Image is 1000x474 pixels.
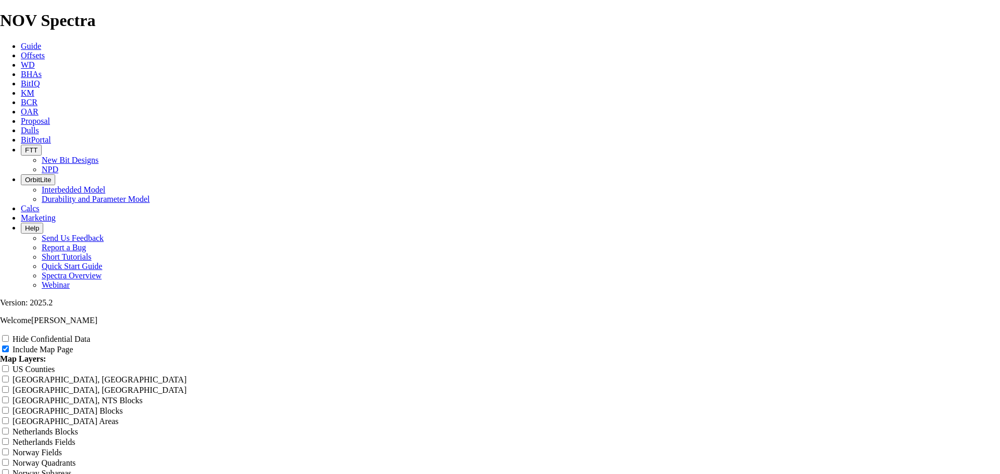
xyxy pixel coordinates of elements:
span: [PERSON_NAME] [31,316,97,325]
label: Include Map Page [12,345,73,354]
label: [GEOGRAPHIC_DATA], [GEOGRAPHIC_DATA] [12,375,186,384]
a: BHAs [21,70,42,79]
span: Help [25,224,39,232]
a: BitIQ [21,79,40,88]
a: Report a Bug [42,243,86,252]
a: OAR [21,107,39,116]
label: US Counties [12,365,55,374]
a: Offsets [21,51,45,60]
a: Marketing [21,213,56,222]
a: BCR [21,98,37,107]
a: Webinar [42,280,70,289]
a: Durability and Parameter Model [42,195,150,203]
a: New Bit Designs [42,156,98,164]
label: Netherlands Blocks [12,427,78,436]
a: NPD [42,165,58,174]
label: [GEOGRAPHIC_DATA], [GEOGRAPHIC_DATA] [12,386,186,394]
a: Proposal [21,117,50,125]
a: Short Tutorials [42,252,92,261]
a: Send Us Feedback [42,234,104,242]
label: Hide Confidential Data [12,335,90,343]
a: Guide [21,42,41,50]
label: Norway Quadrants [12,458,76,467]
a: Interbedded Model [42,185,105,194]
a: BitPortal [21,135,51,144]
label: [GEOGRAPHIC_DATA] Blocks [12,406,123,415]
label: Netherlands Fields [12,438,75,446]
label: Norway Fields [12,448,62,457]
button: OrbitLite [21,174,55,185]
span: FTT [25,146,37,154]
label: [GEOGRAPHIC_DATA] Areas [12,417,119,426]
a: WD [21,60,35,69]
label: [GEOGRAPHIC_DATA], NTS Blocks [12,396,143,405]
button: Help [21,223,43,234]
a: Dulls [21,126,39,135]
a: Spectra Overview [42,271,102,280]
a: KM [21,88,34,97]
span: OrbitLite [25,176,51,184]
button: FTT [21,145,42,156]
a: Quick Start Guide [42,262,102,271]
a: Calcs [21,204,40,213]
